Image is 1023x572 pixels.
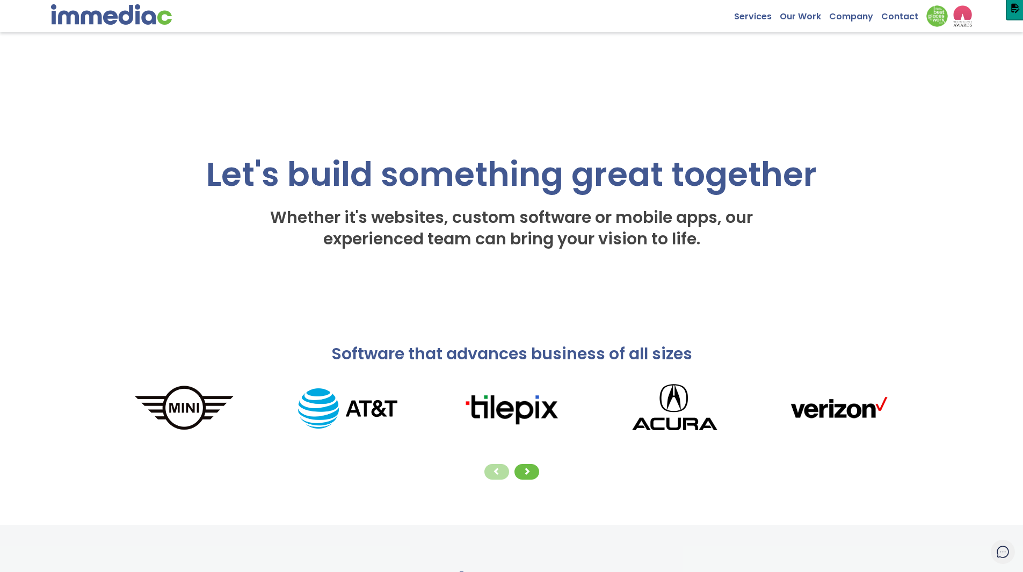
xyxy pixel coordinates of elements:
img: MINI_logo.png [103,383,266,433]
a: Services [734,5,780,22]
a: Our Work [780,5,829,22]
img: AT%26T_logo.png [266,388,430,429]
a: Contact [881,5,926,22]
img: Down [926,5,948,27]
img: tilepixLogo.png [430,390,593,426]
img: immediac [51,4,172,25]
img: verizonLogo.png [757,391,920,426]
a: Company [829,5,881,22]
img: Acura_logo.png [593,375,757,441]
span: Whether it's websites, custom software or mobile apps, our experienced team can bring your vision... [270,206,753,250]
img: logo2_wea_nobg.webp [953,5,972,27]
span: Software that advances business of all sizes [331,342,692,365]
span: Let's build something great together [206,151,817,198]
